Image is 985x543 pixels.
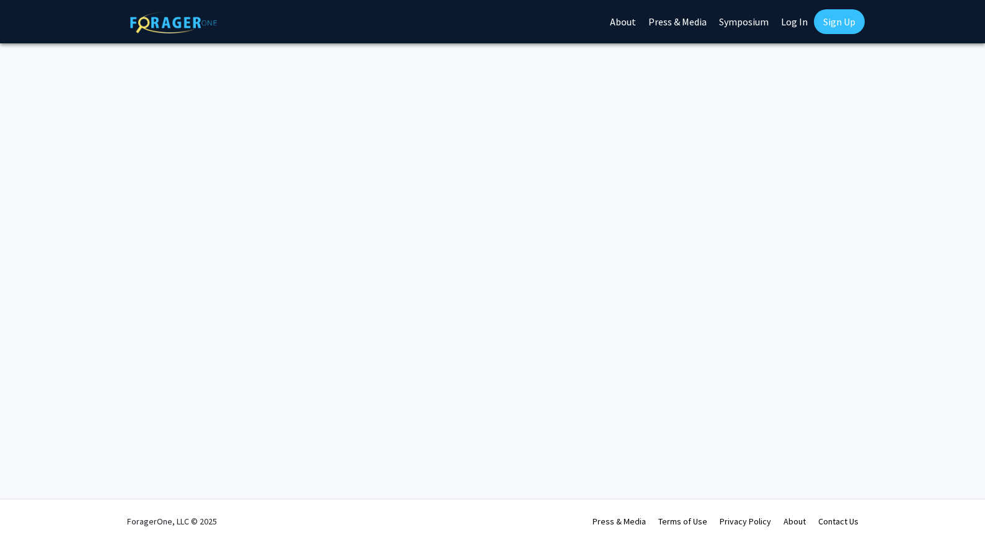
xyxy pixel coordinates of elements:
[784,516,806,527] a: About
[818,516,859,527] a: Contact Us
[814,9,865,34] a: Sign Up
[720,516,771,527] a: Privacy Policy
[127,500,217,543] div: ForagerOne, LLC © 2025
[658,516,707,527] a: Terms of Use
[593,516,646,527] a: Press & Media
[130,12,217,33] img: ForagerOne Logo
